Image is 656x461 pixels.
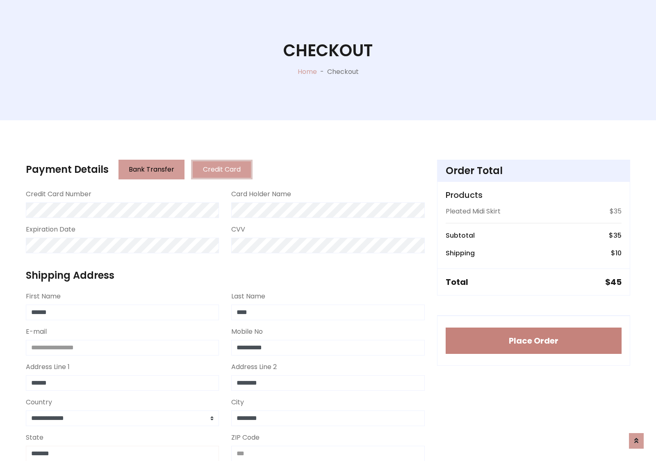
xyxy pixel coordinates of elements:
[26,433,43,443] label: State
[298,67,317,76] a: Home
[605,277,622,287] h5: $
[26,397,52,407] label: Country
[317,67,327,77] p: -
[26,225,75,234] label: Expiration Date
[446,165,622,177] h4: Order Total
[327,67,359,77] p: Checkout
[26,270,425,282] h4: Shipping Address
[26,327,47,337] label: E-mail
[26,189,91,199] label: Credit Card Number
[26,291,61,301] label: First Name
[615,248,622,258] span: 10
[446,206,501,216] p: Pleated Midi Skirt
[118,160,184,179] button: Bank Transfer
[446,190,622,200] h5: Products
[231,327,263,337] label: Mobile No
[610,206,622,216] p: $35
[611,249,622,257] h6: $
[231,225,245,234] label: CVV
[231,189,291,199] label: Card Holder Name
[191,160,253,179] button: Credit Card
[26,362,70,372] label: Address Line 1
[446,232,475,239] h6: Subtotal
[446,249,475,257] h6: Shipping
[609,232,622,239] h6: $
[283,41,373,60] h1: Checkout
[26,164,109,176] h4: Payment Details
[610,276,622,288] span: 45
[613,231,622,240] span: 35
[446,328,622,354] button: Place Order
[231,397,244,407] label: City
[231,291,265,301] label: Last Name
[231,433,260,443] label: ZIP Code
[446,277,468,287] h5: Total
[231,362,277,372] label: Address Line 2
